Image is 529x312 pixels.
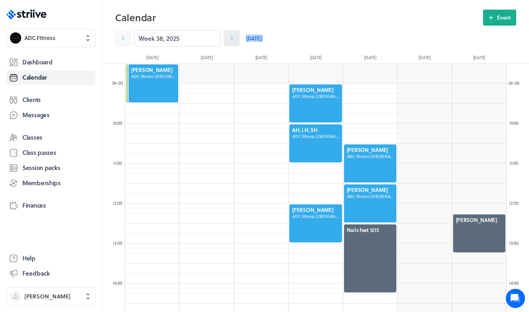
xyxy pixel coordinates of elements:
[506,289,525,308] iframe: gist-messenger-bubble-iframe
[109,120,125,126] div: 10
[6,146,95,160] a: Class passes
[109,280,125,286] div: 14
[6,70,95,85] a: Calendar
[506,160,522,166] div: 11
[513,200,519,206] span: :00
[246,30,262,46] a: [DATE]
[115,10,483,26] h2: Calendar
[506,80,522,86] div: 09
[506,200,522,206] div: 12
[513,240,519,246] span: :00
[6,161,95,175] a: Session packs
[117,240,122,246] span: :00
[22,111,50,119] span: Messages
[10,32,21,44] img: ADC Fitness
[22,133,42,142] span: Classes
[22,96,41,104] span: Clients
[22,148,56,157] span: Class passes
[22,254,36,262] span: Help
[116,160,122,166] span: :00
[234,54,288,63] div: [DATE]
[117,280,122,286] span: :00
[6,93,95,107] a: Clients
[24,292,71,300] span: [PERSON_NAME]
[134,30,221,46] input: YYYY-M-D
[513,80,519,86] span: :00
[506,240,522,246] div: 13
[506,280,522,286] div: 14
[12,39,148,52] h1: Hi [PERSON_NAME]
[506,120,522,126] div: 10
[397,54,451,63] div: [DATE]
[117,120,122,126] span: :00
[12,53,148,79] h2: We're here to help. Ask us anything!
[24,34,56,42] span: ADC Fitness
[497,14,511,21] span: Event
[6,198,95,213] a: Finances
[109,160,125,166] div: 11
[22,179,61,187] span: Memberships
[513,120,519,126] span: :00
[6,108,95,122] a: Messages
[6,176,95,190] a: Memberships
[11,124,149,134] p: Find an answer quickly
[6,130,95,145] a: Classes
[52,98,96,104] span: New conversation
[6,251,95,266] a: Help
[109,200,125,206] div: 12
[22,58,52,66] span: Dashboard
[513,160,518,166] span: :00
[483,10,516,26] button: Event
[22,164,60,172] span: Session packs
[23,138,143,154] input: Search articles
[6,266,95,281] button: Feedback
[6,287,95,306] button: [PERSON_NAME]
[12,93,147,109] button: New conversation
[513,280,519,286] span: :00
[452,54,506,63] div: [DATE]
[22,269,50,278] span: Feedback
[117,80,123,86] span: :00
[6,55,95,70] a: Dashboard
[179,54,234,63] div: [DATE]
[288,54,343,63] div: [DATE]
[22,73,47,82] span: Calendar
[343,54,397,63] div: [DATE]
[6,29,95,47] button: ADC FitnessADC Fitness
[125,54,179,63] div: [DATE]
[117,200,122,206] span: :00
[22,201,46,210] span: Finances
[109,240,125,246] div: 13
[109,80,125,86] div: 09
